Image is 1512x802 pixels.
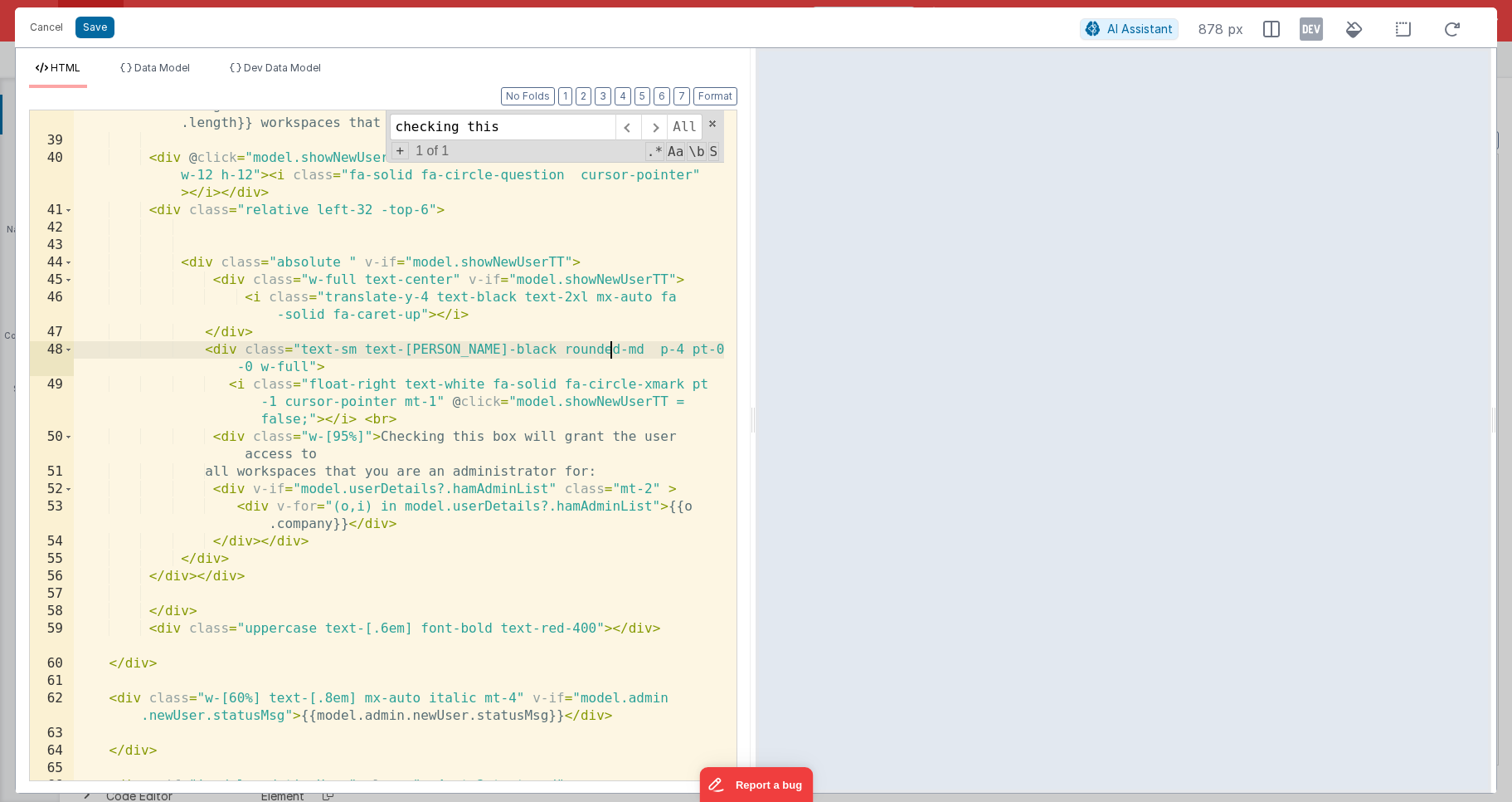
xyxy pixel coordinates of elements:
[30,672,74,690] div: 61
[30,742,74,760] div: 64
[30,149,74,202] div: 40
[30,498,74,533] div: 53
[30,481,74,498] div: 52
[1107,22,1173,36] span: AI Assistant
[30,341,74,376] div: 48
[576,87,591,105] button: 2
[1198,19,1243,39] span: 878 px
[30,620,74,655] div: 59
[595,87,611,105] button: 3
[30,533,74,550] div: 54
[699,767,813,802] iframe: Marker.io feedback button
[391,142,410,159] span: Toggel Replace mode
[30,585,74,603] div: 57
[30,463,74,481] div: 51
[30,777,74,795] div: 66
[134,61,190,74] span: Data Model
[244,61,321,74] span: Dev Data Model
[30,655,74,672] div: 60
[708,142,720,161] span: Search In Selection
[634,87,650,105] button: 5
[30,550,74,568] div: 55
[615,87,631,105] button: 4
[687,142,706,161] span: Whole Word Search
[409,144,455,159] span: 1 of 1
[30,237,74,254] div: 43
[30,760,74,777] div: 65
[30,289,74,324] div: 46
[673,87,690,105] button: 7
[645,142,664,161] span: RegExp Search
[30,568,74,585] div: 56
[30,202,74,219] div: 41
[1080,18,1179,40] button: AI Assistant
[558,87,572,105] button: 1
[30,603,74,620] div: 58
[30,324,74,341] div: 47
[30,725,74,742] div: 63
[30,271,74,289] div: 45
[30,690,74,725] div: 62
[30,254,74,271] div: 44
[75,17,114,38] button: Save
[693,87,737,105] button: Format
[654,87,670,105] button: 6
[501,87,555,105] button: No Folds
[30,428,74,463] div: 50
[30,219,74,237] div: 42
[30,376,74,428] div: 49
[51,61,80,74] span: HTML
[22,16,71,39] button: Cancel
[666,142,685,161] span: CaseSensitive Search
[390,114,615,140] input: Search for
[30,132,74,149] div: 39
[667,114,703,140] span: Alt-Enter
